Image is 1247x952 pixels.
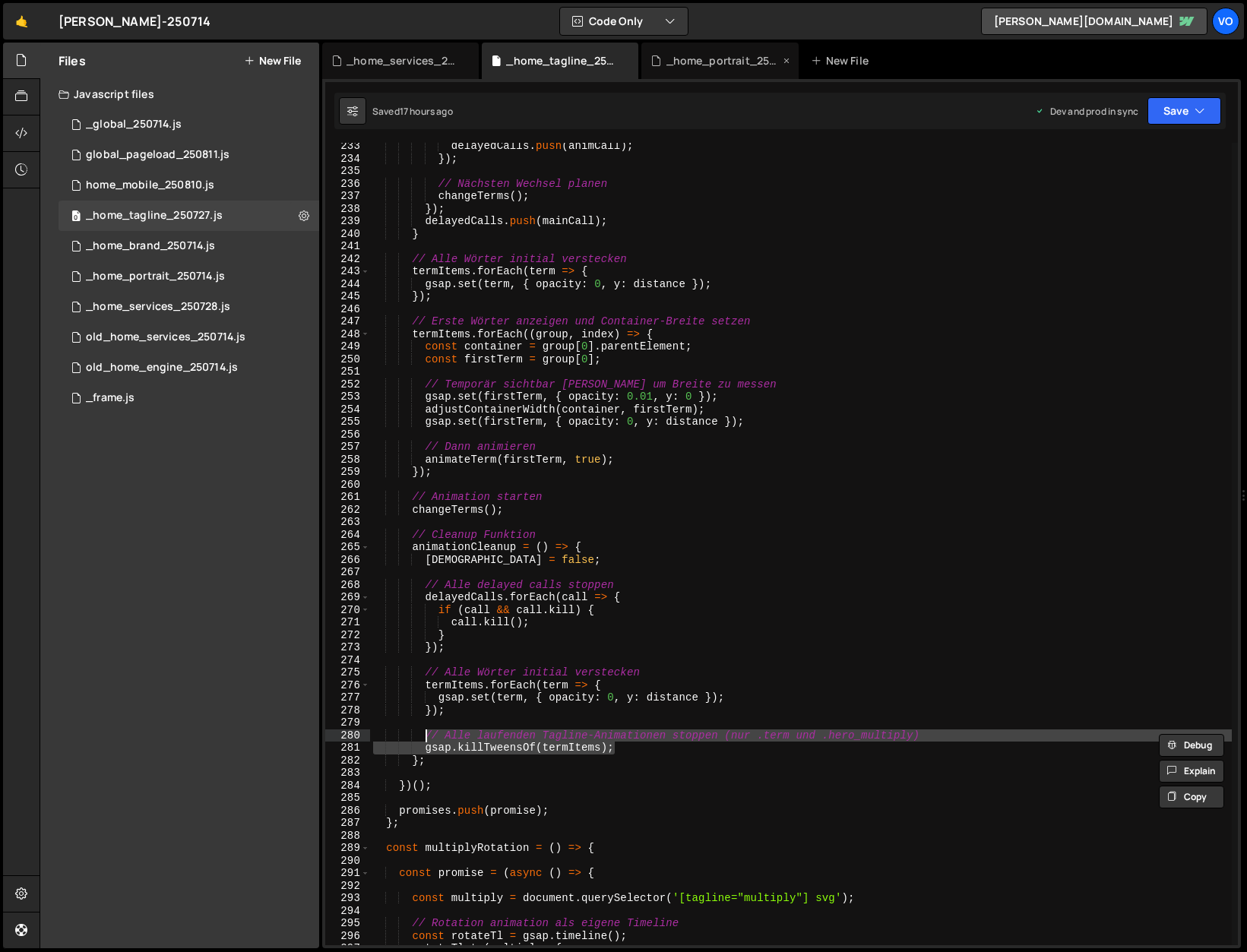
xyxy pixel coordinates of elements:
[325,479,370,492] div: 260
[325,629,370,642] div: 272
[325,742,370,754] div: 281
[400,105,453,118] div: 17 hours ago
[325,290,370,303] div: 245
[506,53,620,68] div: _home_tagline_250727.js
[325,153,370,166] div: 234
[325,378,370,391] div: 252
[325,466,370,479] div: 259
[325,817,370,830] div: 287
[59,261,319,292] div: 16046/42992.js
[325,441,370,454] div: 257
[86,331,245,344] div: old_home_services_250714.js
[325,830,370,843] div: 288
[325,754,370,767] div: 282
[59,109,319,140] div: 16046/42989.js
[3,3,40,40] a: 🤙
[59,383,319,413] div: 16046/42994.js
[59,201,319,231] div: 16046/43815.js
[86,209,223,223] div: _home_tagline_250727.js
[325,842,370,855] div: 289
[71,211,81,223] span: 0
[325,880,370,893] div: 292
[1159,734,1224,757] button: Debug
[86,239,215,253] div: _home_brand_250714.js
[325,729,370,742] div: 280
[325,867,370,880] div: 291
[325,353,370,366] div: 250
[59,170,319,201] div: 16046/44621.js
[59,231,319,261] div: 16046/42990.js
[325,805,370,818] div: 286
[325,265,370,278] div: 243
[372,105,453,118] div: Saved
[86,361,238,375] div: old_home_engine_250714.js
[325,454,370,467] div: 258
[666,53,780,68] div: _home_portrait_250714.js
[59,140,319,170] div: 16046/44643.js
[325,416,370,429] div: 255
[86,270,225,283] div: _home_portrait_250714.js
[59,292,319,322] div: 16046/43842.js
[59,12,210,30] div: [PERSON_NAME]-250714
[325,905,370,918] div: 294
[325,140,370,153] div: 233
[325,303,370,316] div: 246
[40,79,319,109] div: Javascript files
[325,165,370,178] div: 235
[981,8,1207,35] a: [PERSON_NAME][DOMAIN_NAME]
[325,930,370,943] div: 296
[811,53,875,68] div: New File
[325,616,370,629] div: 271
[325,541,370,554] div: 265
[325,780,370,792] div: 284
[86,300,230,314] div: _home_services_250728.js
[325,278,370,291] div: 244
[325,892,370,905] div: 293
[325,579,370,592] div: 268
[325,654,370,667] div: 274
[244,55,301,67] button: New File
[325,716,370,729] div: 279
[59,52,86,69] h2: Files
[325,315,370,328] div: 247
[325,554,370,567] div: 266
[325,365,370,378] div: 251
[325,203,370,216] div: 238
[325,215,370,228] div: 239
[325,429,370,441] div: 256
[325,178,370,191] div: 236
[86,179,214,192] div: home_mobile_250810.js
[325,792,370,805] div: 285
[1159,760,1224,783] button: Explain
[1159,786,1224,808] button: Copy
[1035,105,1138,118] div: Dev and prod in sync
[59,353,319,383] div: 16046/42991.js
[325,491,370,504] div: 261
[325,328,370,341] div: 248
[86,148,229,162] div: global_pageload_250811.js
[347,53,461,68] div: _home_services_250728.js
[325,228,370,241] div: 240
[325,253,370,266] div: 242
[325,641,370,654] div: 273
[86,391,135,405] div: _frame.js
[325,529,370,542] div: 264
[325,604,370,617] div: 270
[1147,97,1221,125] button: Save
[59,322,319,353] div: 16046/42993.js
[325,666,370,679] div: 275
[1212,8,1239,35] a: vo
[325,855,370,868] div: 290
[560,8,688,35] button: Code Only
[325,704,370,717] div: 278
[325,917,370,930] div: 295
[325,240,370,253] div: 241
[325,767,370,780] div: 283
[325,566,370,579] div: 267
[86,118,182,131] div: _global_250714.js
[325,190,370,203] div: 237
[325,391,370,403] div: 253
[325,403,370,416] div: 254
[325,691,370,704] div: 277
